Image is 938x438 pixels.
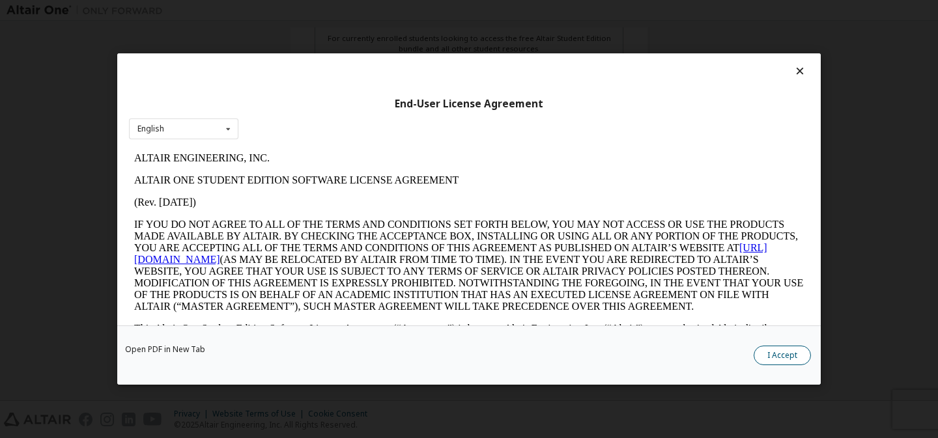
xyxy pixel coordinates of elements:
[5,95,638,118] a: [URL][DOMAIN_NAME]
[5,5,675,17] p: ALTAIR ENGINEERING, INC.
[754,346,811,365] button: I Accept
[125,346,205,353] a: Open PDF in New Tab
[129,98,809,111] div: End-User License Agreement
[5,27,675,39] p: ALTAIR ONE STUDENT EDITION SOFTWARE LICENSE AGREEMENT
[5,72,675,165] p: IF YOU DO NOT AGREE TO ALL OF THE TERMS AND CONDITIONS SET FORTH BELOW, YOU MAY NOT ACCESS OR USE...
[5,49,675,61] p: (Rev. [DATE])
[5,176,675,223] p: This Altair One Student Edition Software License Agreement (“Agreement”) is between Altair Engine...
[137,125,164,133] div: English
